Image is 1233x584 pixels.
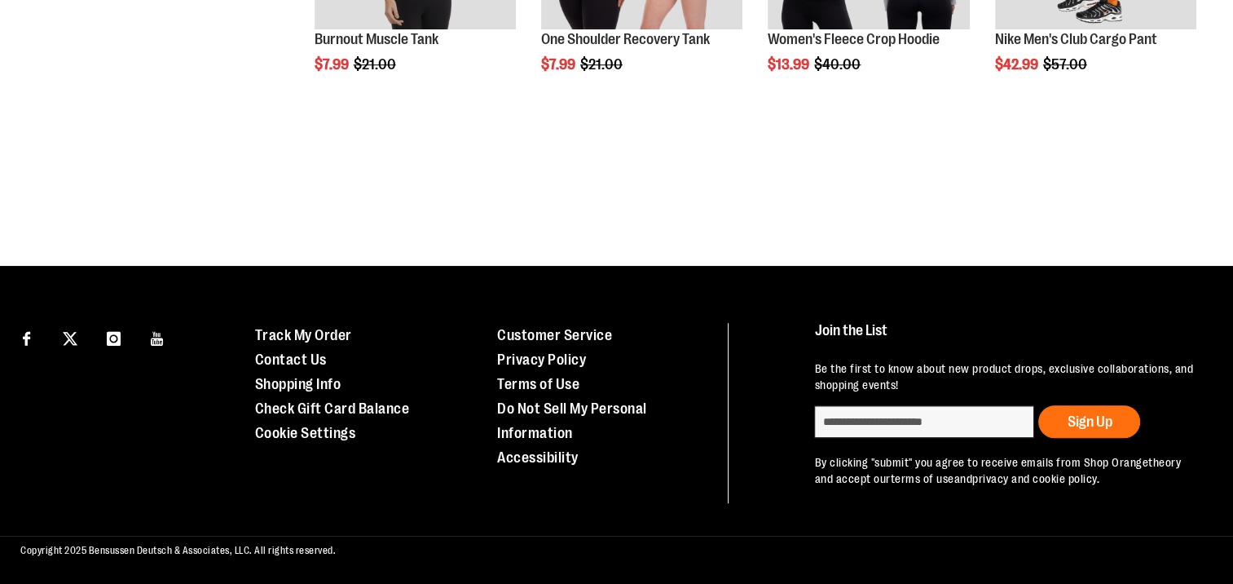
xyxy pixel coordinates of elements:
a: Shopping Info [255,376,341,392]
h4: Join the List [814,323,1200,353]
a: Visit our Youtube page [143,323,172,352]
a: privacy and cookie policy. [972,472,1099,485]
input: enter email [814,405,1034,438]
span: $42.99 [995,56,1041,73]
span: $13.99 [768,56,812,73]
a: Customer Service [497,327,612,343]
span: $7.99 [541,56,578,73]
span: $57.00 [1043,56,1090,73]
a: Nike Men's Club Cargo Pant [995,31,1157,47]
a: One Shoulder Recovery Tank [541,31,710,47]
a: Visit our Instagram page [99,323,128,352]
span: $21.00 [354,56,399,73]
p: Be the first to know about new product drops, exclusive collaborations, and shopping events! [814,361,1200,393]
img: Twitter [63,331,77,346]
a: Visit our X page [56,323,85,352]
a: Burnout Muscle Tank [315,31,438,47]
a: Cookie Settings [255,425,356,441]
a: Accessibility [497,449,579,466]
a: Do Not Sell My Personal Information [497,400,647,441]
span: Copyright 2025 Bensussen Deutsch & Associates, LLC. All rights reserved. [20,545,336,556]
span: $40.00 [814,56,863,73]
a: Contact Us [255,352,327,368]
p: By clicking "submit" you agree to receive emails from Shop Orangetheory and accept our and [814,454,1200,487]
a: Track My Order [255,327,352,343]
a: Women's Fleece Crop Hoodie [768,31,940,47]
a: Privacy Policy [497,352,586,368]
a: Terms of Use [497,376,579,392]
span: Sign Up [1067,414,1112,430]
button: Sign Up [1038,405,1140,438]
a: Check Gift Card Balance [255,400,410,417]
span: $7.99 [315,56,351,73]
span: $21.00 [580,56,625,73]
a: Visit our Facebook page [12,323,41,352]
a: terms of use [890,472,953,485]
